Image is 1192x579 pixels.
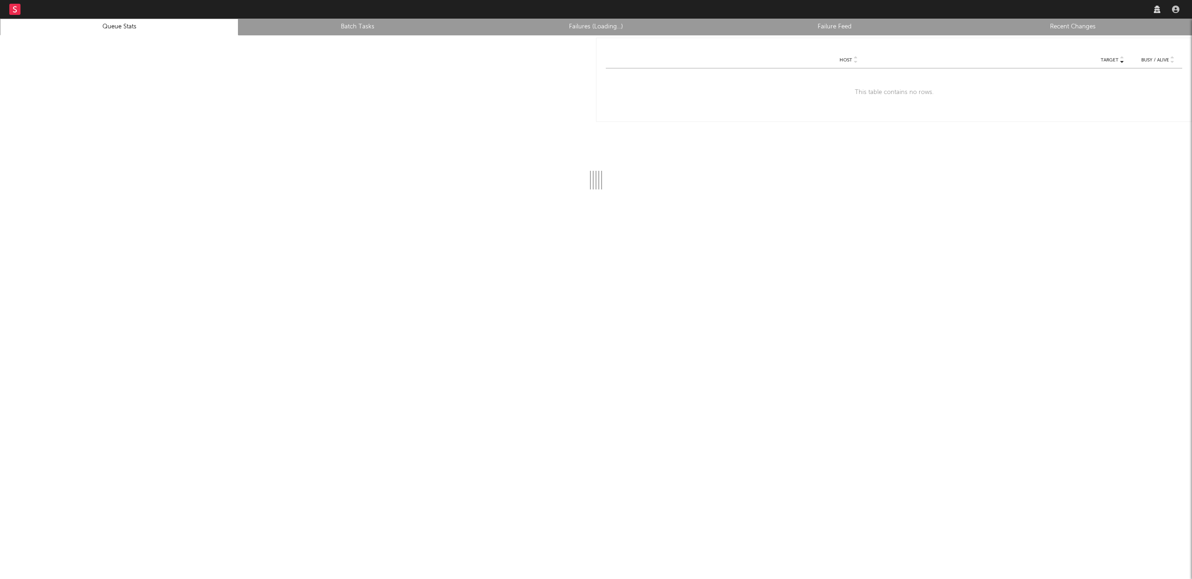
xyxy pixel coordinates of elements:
[959,21,1187,33] a: Recent Changes
[720,21,948,33] a: Failure Feed
[1101,57,1118,63] span: Target
[482,21,710,33] a: Failures (Loading...)
[840,57,852,63] span: Host
[5,21,233,33] a: Queue Stats
[606,68,1182,117] div: This table contains no rows.
[244,21,472,33] a: Batch Tasks
[1141,57,1169,63] span: Busy / Alive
